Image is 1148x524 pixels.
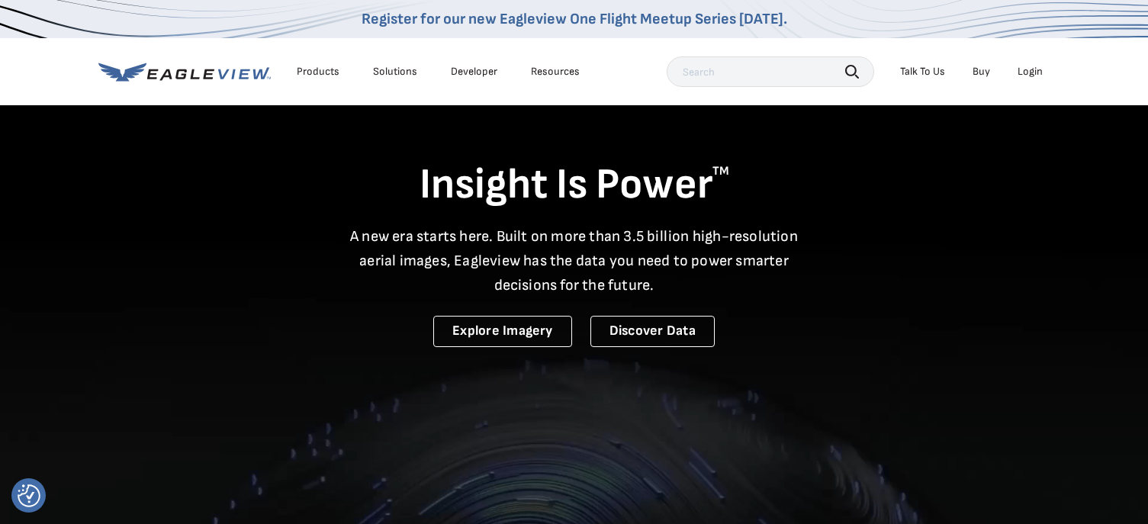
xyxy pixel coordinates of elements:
a: Register for our new Eagleview One Flight Meetup Series [DATE]. [362,10,787,28]
div: Talk To Us [900,65,945,79]
a: Buy [973,65,990,79]
a: Explore Imagery [433,316,572,347]
sup: TM [712,164,729,178]
a: Discover Data [590,316,715,347]
div: Login [1018,65,1043,79]
img: Revisit consent button [18,484,40,507]
button: Consent Preferences [18,484,40,507]
div: Products [297,65,339,79]
div: Solutions [373,65,417,79]
a: Developer [451,65,497,79]
p: A new era starts here. Built on more than 3.5 billion high-resolution aerial images, Eagleview ha... [341,224,808,297]
div: Resources [531,65,580,79]
input: Search [667,56,874,87]
h1: Insight Is Power [98,159,1050,212]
